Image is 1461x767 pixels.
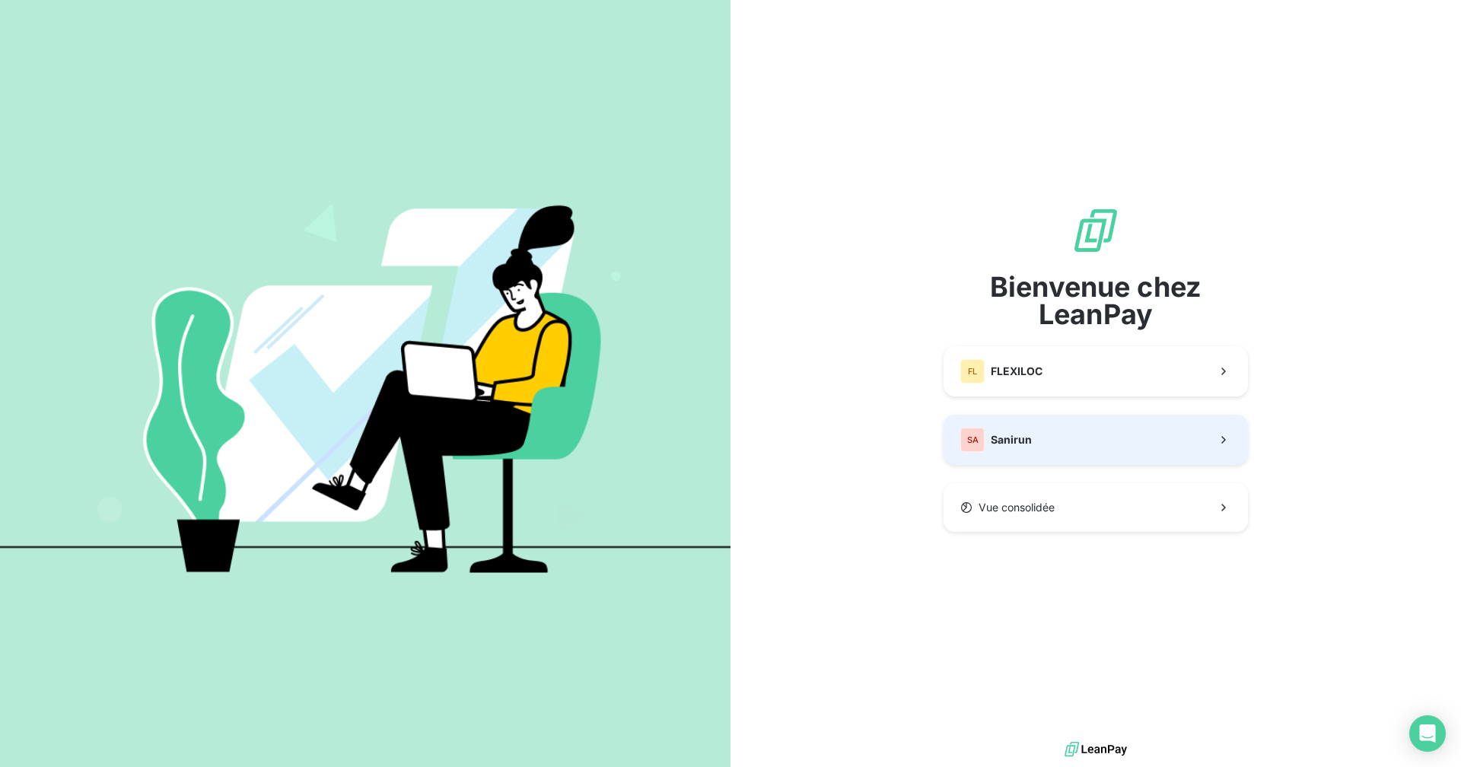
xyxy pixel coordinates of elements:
div: SA [960,428,985,452]
button: SASanirun [944,415,1248,465]
span: Vue consolidée [979,500,1055,515]
button: FLFLEXILOC [944,346,1248,396]
img: logo sigle [1071,206,1120,255]
span: FLEXILOC [991,364,1042,379]
img: logo [1065,738,1127,761]
span: Bienvenue chez LeanPay [944,273,1248,328]
div: Open Intercom Messenger [1409,715,1446,752]
span: Sanirun [991,432,1032,447]
button: Vue consolidée [944,483,1248,532]
div: FL [960,359,985,383]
